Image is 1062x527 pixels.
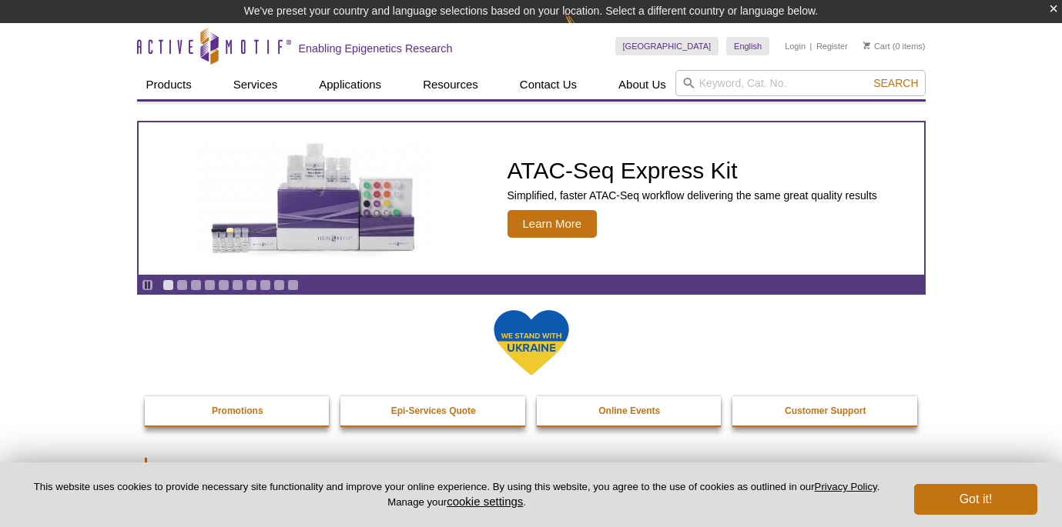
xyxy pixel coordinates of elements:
img: Your Cart [863,42,870,49]
a: [GEOGRAPHIC_DATA] [615,37,719,55]
a: Go to slide 3 [190,279,202,291]
a: Contact Us [511,70,586,99]
a: Services [224,70,287,99]
li: | [810,37,812,55]
article: ATAC-Seq Express Kit [139,122,924,275]
a: Privacy Policy [815,481,877,492]
a: Go to slide 4 [204,279,216,291]
a: ATAC-Seq Express Kit ATAC-Seq Express Kit Simplified, faster ATAC-Seq workflow delivering the sam... [139,122,924,275]
a: Login [785,41,806,52]
a: Toggle autoplay [142,279,153,291]
img: Change Here [565,12,605,48]
strong: Promotions [212,405,263,416]
p: Simplified, faster ATAC-Seq workflow delivering the same great quality results [508,188,877,202]
p: This website uses cookies to provide necessary site functionality and improve your online experie... [25,480,889,509]
a: Epi-Services Quote [340,396,527,425]
a: Online Events [537,396,723,425]
button: Got it! [914,484,1037,515]
a: Go to slide 9 [273,279,285,291]
a: Go to slide 6 [232,279,243,291]
img: ATAC-Seq Express Kit [188,140,442,257]
input: Keyword, Cat. No. [675,70,926,96]
span: Search [873,77,918,89]
img: We Stand With Ukraine [493,309,570,377]
h2: Enabling Epigenetics Research [299,42,453,55]
button: Search [869,76,923,90]
a: Resources [414,70,487,99]
a: Applications [310,70,390,99]
strong: Customer Support [785,405,866,416]
h2: ATAC-Seq Express Kit [508,159,877,182]
a: Promotions [145,396,331,425]
span: Learn More [508,210,598,238]
a: Go to slide 5 [218,279,229,291]
a: Go to slide 8 [260,279,271,291]
a: Go to slide 2 [176,279,188,291]
a: Products [137,70,201,99]
h2: Featured Products [145,458,918,481]
a: Register [816,41,848,52]
a: About Us [609,70,675,99]
a: Customer Support [732,396,919,425]
button: cookie settings [447,495,523,508]
a: English [726,37,769,55]
strong: Online Events [598,405,660,416]
a: Cart [863,41,890,52]
a: Go to slide 10 [287,279,299,291]
strong: Epi-Services Quote [391,405,476,416]
li: (0 items) [863,37,926,55]
a: Go to slide 7 [246,279,257,291]
a: Go to slide 1 [162,279,174,291]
